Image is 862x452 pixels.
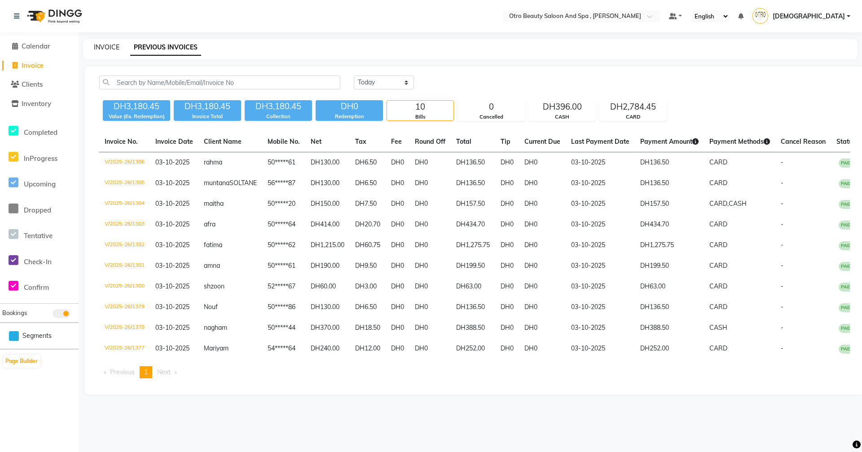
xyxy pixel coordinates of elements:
[105,137,138,146] span: Invoice No.
[386,235,409,256] td: DH0
[566,173,635,194] td: 03-10-2025
[839,283,854,292] span: PAID
[245,100,312,113] div: DH3,180.45
[781,179,783,187] span: -
[781,303,783,311] span: -
[519,173,566,194] td: DH0
[566,276,635,297] td: 03-10-2025
[635,194,704,214] td: DH157.50
[24,206,51,214] span: Dropped
[409,256,451,276] td: DH0
[204,241,222,249] span: fatima
[386,338,409,359] td: DH0
[305,235,350,256] td: DH1,215.00
[409,235,451,256] td: DH0
[451,152,495,173] td: DH136.50
[316,113,383,120] div: Redemption
[305,173,350,194] td: DH130.00
[157,368,171,376] span: Next
[155,137,193,146] span: Invoice Date
[456,137,471,146] span: Total
[99,297,150,318] td: V/2025-26/1379
[709,179,727,187] span: CARD
[305,297,350,318] td: DH130.00
[781,158,783,166] span: -
[22,99,51,108] span: Inventory
[103,100,170,113] div: DH3,180.45
[99,194,150,214] td: V/2025-26/1384
[566,214,635,235] td: 03-10-2025
[94,43,119,51] a: INVOICE
[174,100,241,113] div: DH3,180.45
[709,199,729,208] span: CARD,
[2,309,27,316] span: Bookings
[635,173,704,194] td: DH136.50
[415,137,445,146] span: Round Off
[155,220,189,228] span: 03-10-2025
[495,194,519,214] td: DH0
[495,318,519,338] td: DH0
[99,173,150,194] td: V/2025-26/1385
[350,194,386,214] td: DH7.50
[2,99,76,109] a: Inventory
[204,323,227,332] span: nagham
[22,61,44,70] span: Invoice
[350,235,386,256] td: DH60.75
[709,241,727,249] span: CARD
[305,256,350,276] td: DH190.00
[451,235,495,256] td: DH1,275.75
[752,8,768,24] img: Sunita
[204,137,242,146] span: Client Name
[839,345,854,354] span: PAID
[519,276,566,297] td: DH0
[451,173,495,194] td: DH136.50
[305,194,350,214] td: DH150.00
[451,194,495,214] td: DH157.50
[229,179,257,187] span: SOLTANE
[709,137,770,146] span: Payment Methods
[635,214,704,235] td: DH434.70
[635,256,704,276] td: DH199.50
[709,261,727,270] span: CARD
[99,338,150,359] td: V/2025-26/1377
[409,338,451,359] td: DH0
[144,368,148,376] span: 1
[155,179,189,187] span: 03-10-2025
[566,297,635,318] td: 03-10-2025
[24,180,56,188] span: Upcoming
[24,154,57,163] span: InProgress
[519,194,566,214] td: DH0
[99,75,340,89] input: Search by Name/Mobile/Email/Invoice No
[566,338,635,359] td: 03-10-2025
[495,276,519,297] td: DH0
[729,199,747,208] span: CASH
[155,344,189,352] span: 03-10-2025
[155,323,189,332] span: 03-10-2025
[245,113,312,120] div: Collection
[409,173,451,194] td: DH0
[839,200,854,209] span: PAID
[155,199,189,208] span: 03-10-2025
[305,318,350,338] td: DH370.00
[781,261,783,270] span: -
[350,318,386,338] td: DH18.50
[155,241,189,249] span: 03-10-2025
[204,261,220,270] span: amna
[709,344,727,352] span: CARD
[519,256,566,276] td: DH0
[311,137,321,146] span: Net
[386,173,409,194] td: DH0
[635,318,704,338] td: DH388.50
[781,323,783,332] span: -
[305,214,350,235] td: DH414.00
[495,152,519,173] td: DH0
[155,303,189,311] span: 03-10-2025
[495,173,519,194] td: DH0
[350,256,386,276] td: DH9.50
[519,338,566,359] td: DH0
[529,101,595,113] div: DH396.00
[409,194,451,214] td: DH0
[524,137,560,146] span: Current Due
[781,199,783,208] span: -
[839,179,854,188] span: PAID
